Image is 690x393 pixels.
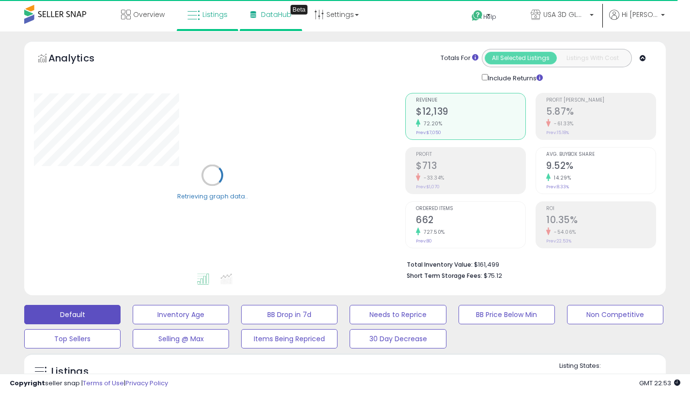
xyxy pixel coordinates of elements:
div: seller snap | | [10,379,168,388]
p: Listing States: [559,362,666,371]
button: Listings With Cost [556,52,629,64]
div: Include Returns [475,72,554,83]
a: Hi [PERSON_NAME] [609,10,665,31]
button: Top Sellers [24,329,121,348]
button: 30 Day Decrease [350,329,446,348]
button: Default [24,305,121,324]
span: Overview [133,10,165,19]
b: Short Term Storage Fees: [407,272,482,280]
small: 727.50% [420,228,445,236]
small: 14.29% [551,174,571,181]
span: Avg. Buybox Share [546,152,656,157]
span: USA 3D GLOBAL [543,10,587,19]
small: Prev: 15.18% [546,130,569,136]
button: Items Being Repriced [241,329,337,348]
small: Prev: 22.53% [546,238,571,244]
h2: 5.87% [546,106,656,119]
b: Total Inventory Value: [407,260,473,269]
span: DataHub [261,10,291,19]
span: Ordered Items [416,206,525,212]
button: Selling @ Max [133,329,229,348]
div: Totals For [441,54,478,63]
small: -54.06% [551,228,576,236]
span: Listings [202,10,228,19]
div: Retrieving graph data.. [177,192,248,200]
small: Prev: $7,050 [416,130,441,136]
h5: Listings [51,365,89,378]
button: Needs to Reprice [350,305,446,324]
a: Privacy Policy [125,378,168,388]
li: $161,499 [407,258,649,270]
h2: 10.35% [546,214,656,227]
small: -33.34% [420,174,445,181]
span: Help [483,13,496,21]
h2: $713 [416,160,525,173]
small: -61.33% [551,120,574,127]
small: 72.20% [420,120,442,127]
div: Tooltip anchor [291,5,307,15]
span: Revenue [416,98,525,103]
h2: 662 [416,214,525,227]
strong: Copyright [10,378,45,388]
small: Prev: 80 [416,238,432,244]
h2: $12,139 [416,106,525,119]
span: Hi [PERSON_NAME] [622,10,658,19]
label: Active [568,373,586,381]
button: Non Competitive [567,305,663,324]
span: ROI [546,206,656,212]
button: BB Drop in 7d [241,305,337,324]
span: 2025-10-9 22:53 GMT [639,378,680,388]
a: Terms of Use [83,378,124,388]
button: Inventory Age [133,305,229,324]
h5: Analytics [48,51,113,67]
h2: 9.52% [546,160,656,173]
small: Prev: 8.33% [546,184,569,190]
span: Profit [416,152,525,157]
i: Get Help [471,10,483,22]
button: All Selected Listings [485,52,557,64]
span: $75.12 [484,271,502,280]
button: BB Price Below Min [459,305,555,324]
span: Profit [PERSON_NAME] [546,98,656,103]
small: Prev: $1,070 [416,184,440,190]
a: Help [464,2,515,31]
label: Deactivated [622,373,658,381]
